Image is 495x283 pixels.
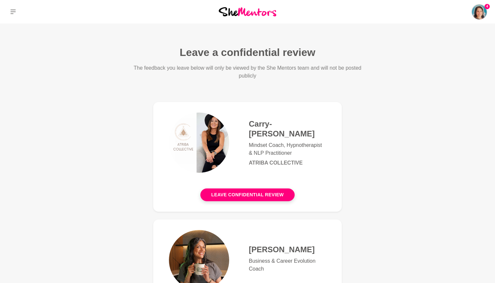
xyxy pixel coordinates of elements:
[471,4,487,20] img: Lily Rudolph
[471,4,487,20] a: Lily Rudolph4
[249,141,326,157] p: Mindset Coach, Hypnotherapist & NLP Practitioner
[153,102,342,212] a: Carry-[PERSON_NAME]Mindset Coach, Hypnotherapist & NLP PractitionerAtriba CollectiveLeave confide...
[249,160,326,166] h6: Atriba Collective
[180,46,315,59] h1: Leave a confidential review
[219,7,276,16] img: She Mentors Logo
[132,64,363,80] p: The feedback you leave below will only be viewed by the She Mentors team and will not be posted p...
[249,257,326,273] p: Business & Career Evolution Coach
[200,188,294,201] button: Leave confidential review
[249,119,326,139] h4: Carry-[PERSON_NAME]
[249,245,326,255] h4: [PERSON_NAME]
[485,4,490,9] span: 4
